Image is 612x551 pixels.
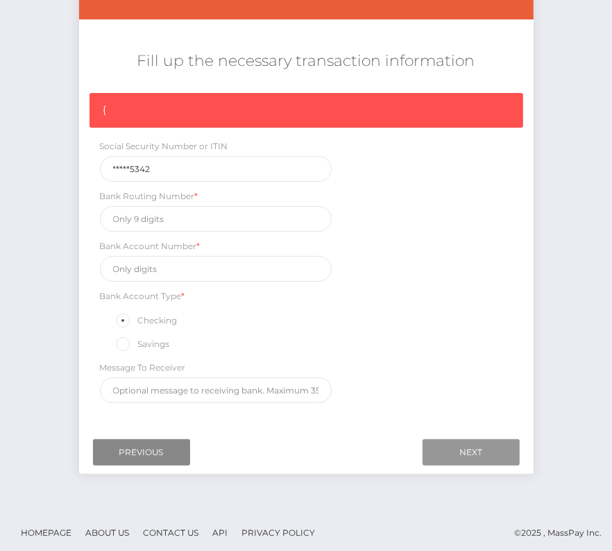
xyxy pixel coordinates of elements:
[100,240,201,253] label: Bank Account Number
[207,522,233,543] a: API
[100,290,185,303] label: Bank Account Type
[100,140,228,153] label: Social Security Number or ITIN
[114,312,178,330] label: Checking
[100,190,198,203] label: Bank Routing Number
[100,206,332,232] input: Only 9 digits
[90,51,523,72] h5: Fill up the necessary transaction information
[103,103,107,116] span: {
[100,378,332,403] input: Optional message to receiving bank. Maximum 35 characters
[100,156,332,182] input: 9 digits
[100,256,332,282] input: Only digits
[80,522,135,543] a: About Us
[93,439,190,466] input: Previous
[15,522,77,543] a: Homepage
[100,362,186,374] label: Message To Receiver
[137,522,204,543] a: Contact Us
[236,522,321,543] a: Privacy Policy
[114,335,170,353] label: Savings
[423,439,520,466] input: Next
